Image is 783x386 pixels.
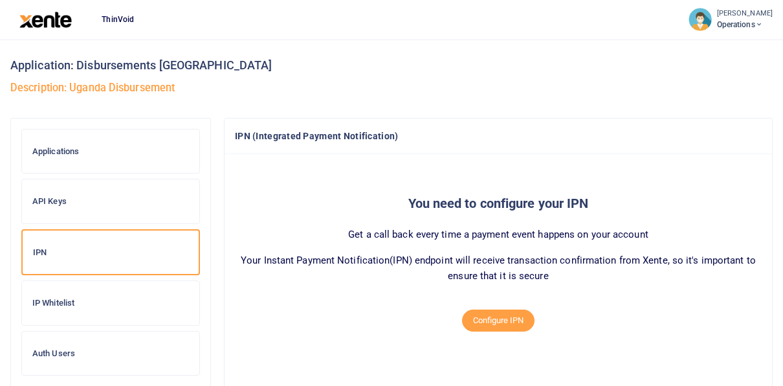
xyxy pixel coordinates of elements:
span: ThinVoid [96,14,139,25]
h4: IPN (Integrated Payment Notification) [235,129,762,143]
a: IP Whitelist [21,280,200,326]
h5: You need to configure your IPN [235,196,762,211]
h6: API Keys [32,196,189,207]
img: logo-large [19,12,72,28]
a: API Keys [21,179,200,224]
h6: IPN [33,247,188,258]
h3: Application: Disbursements [GEOGRAPHIC_DATA] [10,56,773,75]
p: Your Instant Payment Notification(IPN) endpoint will receive transaction confirmation from Xente,... [235,253,762,284]
a: IPN [21,229,200,276]
a: Auth Users [21,331,200,376]
a: Applications [21,129,200,174]
h6: IP Whitelist [32,298,189,308]
h6: Auth Users [32,348,189,359]
p: Get a call back every time a payment event happens on your account [235,227,762,242]
h6: Applications [32,146,189,157]
h5: Description: Uganda Disbursement [10,82,773,95]
a: profile-user [PERSON_NAME] Operations [689,8,773,31]
img: profile-user [689,8,712,31]
small: [PERSON_NAME] [717,8,773,19]
a: logo-large logo-large [19,14,72,24]
span: Operations [717,19,773,30]
button: Configure IPN [462,310,535,332]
